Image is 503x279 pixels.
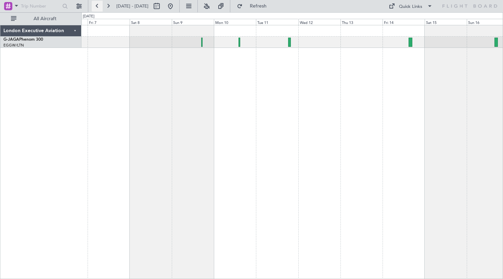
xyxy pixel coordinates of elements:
[8,13,74,24] button: All Aircraft
[399,3,422,10] div: Quick Links
[3,38,43,42] a: G-JAGAPhenom 300
[172,19,214,25] div: Sun 9
[425,19,467,25] div: Sat 15
[88,19,130,25] div: Fri 7
[83,14,94,19] div: [DATE]
[18,16,72,21] span: All Aircraft
[340,19,383,25] div: Thu 13
[234,1,275,12] button: Refresh
[3,38,19,42] span: G-JAGA
[214,19,256,25] div: Mon 10
[130,19,172,25] div: Sat 8
[116,3,149,9] span: [DATE] - [DATE]
[244,4,273,9] span: Refresh
[298,19,340,25] div: Wed 12
[256,19,298,25] div: Tue 11
[3,43,24,48] a: EGGW/LTN
[21,1,60,11] input: Trip Number
[383,19,425,25] div: Fri 14
[385,1,436,12] button: Quick Links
